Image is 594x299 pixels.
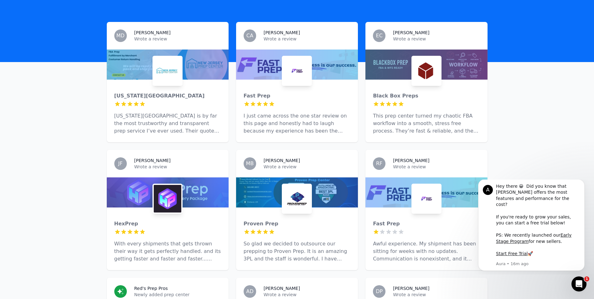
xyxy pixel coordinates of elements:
img: New Jersey Prep Center [154,57,181,85]
div: Message content [27,4,111,81]
p: So glad we decided to outsource our prepping to Proven Prep. It is an amazing 3PL and the staff i... [244,240,350,263]
span: 1 [584,276,589,281]
p: This prep center turned my chaotic FBA workflow into a smooth, stress free process. They’re fast ... [373,112,480,135]
p: Wrote a review [264,291,350,298]
span: JF [118,161,123,166]
p: Wrote a review [393,291,480,298]
div: Fast Prep [244,92,350,100]
img: Black Box Preps [413,57,440,85]
p: Wrote a review [134,164,221,170]
img: Proven Prep [283,185,311,212]
p: With every shipments that gets thrown their way it gets perfectly handled. and its getting faster... [114,240,221,263]
span: CA [246,33,253,38]
a: Start Free Trial [27,71,59,76]
p: [US_STATE][GEOGRAPHIC_DATA] is by far the most trustworthy and transparent prep service I’ve ever... [114,112,221,135]
h3: [PERSON_NAME] [134,29,171,36]
p: Message from Aura, sent 16m ago [27,81,111,87]
iframe: Intercom notifications message [469,180,594,275]
div: Proven Prep [244,220,350,228]
h3: [PERSON_NAME] [264,285,300,291]
h3: [PERSON_NAME] [264,157,300,164]
h3: [PERSON_NAME] [264,29,300,36]
span: EC [376,33,383,38]
div: Profile image for Aura [14,5,24,15]
span: MD [116,33,124,38]
a: CA[PERSON_NAME]Wrote a reviewFast PrepFast PrepI just came across the one star review on this pag... [236,22,358,142]
div: Black Box Preps [373,92,480,100]
a: JF[PERSON_NAME]Wrote a reviewHexPrepHexPrepWith every shipments that gets thrown their way it get... [107,150,229,270]
h3: Red's Prep Pros [134,285,168,291]
div: Fast Prep [373,220,480,228]
span: MB [246,161,254,166]
a: EC[PERSON_NAME]Wrote a reviewBlack Box PrepsBlack Box PrepsThis prep center turned my chaotic FBA... [365,22,487,142]
div: Hey there 😀 Did you know that [PERSON_NAME] offers the most features and performance for the cost... [27,4,111,77]
a: MB[PERSON_NAME]Wrote a reviewProven PrepProven PrepSo glad we decided to outsource our prepping t... [236,150,358,270]
div: [US_STATE][GEOGRAPHIC_DATA] [114,92,221,100]
p: Newly added prep center [134,291,221,298]
div: HexPrep [114,220,221,228]
span: RF [376,161,382,166]
p: Wrote a review [264,164,350,170]
img: HexPrep [154,185,181,212]
p: Wrote a review [264,36,350,42]
h3: [PERSON_NAME] [134,157,171,164]
h3: [PERSON_NAME] [393,285,429,291]
p: Wrote a review [393,164,480,170]
span: DP [376,289,383,294]
iframe: Intercom live chat [571,276,586,291]
a: RF[PERSON_NAME]Wrote a reviewFast PrepFast PrepAwful experience. My shipment has been sitting for... [365,150,487,270]
h3: [PERSON_NAME] [393,29,429,36]
span: AD [246,289,253,294]
img: Fast Prep [283,57,311,85]
p: I just came across the one star review on this page and honestly had to laugh because my experien... [244,112,350,135]
h3: [PERSON_NAME] [393,157,429,164]
p: Wrote a review [134,36,221,42]
a: MD[PERSON_NAME]Wrote a reviewNew Jersey Prep Center[US_STATE][GEOGRAPHIC_DATA][US_STATE][GEOGRAPH... [107,22,229,142]
img: Fast Prep [413,185,440,212]
p: Wrote a review [393,36,480,42]
p: Awful experience. My shipment has been sitting for weeks with no updates. Communication is nonexi... [373,240,480,263]
b: 🚀 [59,71,64,76]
